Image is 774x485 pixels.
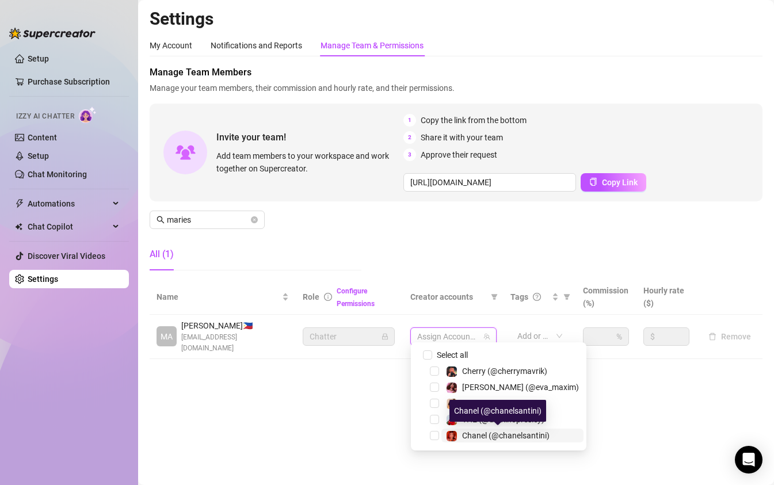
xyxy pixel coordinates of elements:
div: Notifications and Reports [211,39,302,52]
span: Chanel (@chanelsantini) [462,431,550,440]
span: Automations [28,194,109,213]
h2: Settings [150,8,762,30]
span: Zariah (@tszariah) [462,399,529,408]
span: copy [589,178,597,186]
img: Chat Copilot [15,223,22,231]
span: Role [303,292,319,301]
span: Izzy AI Chatter [16,111,74,122]
div: All (1) [150,247,174,261]
span: MA [161,330,173,343]
span: Manage your team members, their commission and hourly rate, and their permissions. [150,82,762,94]
img: THE (@dominopresley) [447,415,457,425]
span: Add team members to your workspace and work together on Supercreator. [216,150,399,175]
input: Search members [167,213,249,226]
a: Setup [28,151,49,161]
span: filter [491,293,498,300]
span: Invite your team! [216,130,403,144]
th: Hourly rate ($) [636,280,697,315]
img: Chanel (@chanelsantini) [447,431,457,441]
th: Commission (%) [576,280,636,315]
span: search [157,216,165,224]
img: Cherry (@cherrymavrik) [447,366,457,377]
a: Configure Permissions [337,287,375,308]
span: Cherry (@cherrymavrik) [462,366,547,376]
div: Open Intercom Messenger [735,446,762,473]
span: Copy Link [602,178,638,187]
span: 1 [403,114,416,127]
div: My Account [150,39,192,52]
span: thunderbolt [15,199,24,208]
span: Copy the link from the bottom [421,114,527,127]
span: lock [382,333,388,340]
span: [EMAIL_ADDRESS][DOMAIN_NAME] [181,332,289,354]
span: filter [489,288,500,305]
img: AI Chatter [79,106,97,123]
a: Setup [28,54,49,63]
a: Purchase Subscription [28,72,120,91]
a: Discover Viral Videos [28,251,105,261]
img: Eva (@eva_maxim) [447,383,457,393]
span: [PERSON_NAME] (@eva_maxim) [462,383,579,392]
span: Select tree node [430,415,439,424]
span: Select tree node [430,431,439,440]
span: Share it with your team [421,131,503,144]
span: question-circle [533,293,541,301]
span: filter [563,293,570,300]
span: Select tree node [430,383,439,392]
span: info-circle [324,293,332,301]
img: Zariah (@tszariah) [447,399,457,409]
span: Tags [510,291,528,303]
img: logo-BBDzfeDw.svg [9,28,96,39]
span: Select all [432,349,472,361]
div: Chanel (@chanelsantini) [449,400,546,422]
span: Manage Team Members [150,66,762,79]
span: Select tree node [430,399,439,408]
button: Remove [704,330,756,343]
span: Select tree node [430,366,439,376]
span: team [483,333,490,340]
a: Settings [28,274,58,284]
th: Name [150,280,296,315]
button: close-circle [251,216,258,223]
span: Approve their request [421,148,497,161]
span: filter [561,288,573,305]
span: 2 [403,131,416,144]
span: Creator accounts [410,291,486,303]
span: 3 [403,148,416,161]
span: Chatter [310,328,388,345]
span: Name [157,291,280,303]
button: Copy Link [581,173,646,192]
span: Chat Copilot [28,217,109,236]
div: Manage Team & Permissions [321,39,424,52]
span: [PERSON_NAME] 🇵🇭 [181,319,289,332]
a: Content [28,133,57,142]
a: Chat Monitoring [28,170,87,179]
